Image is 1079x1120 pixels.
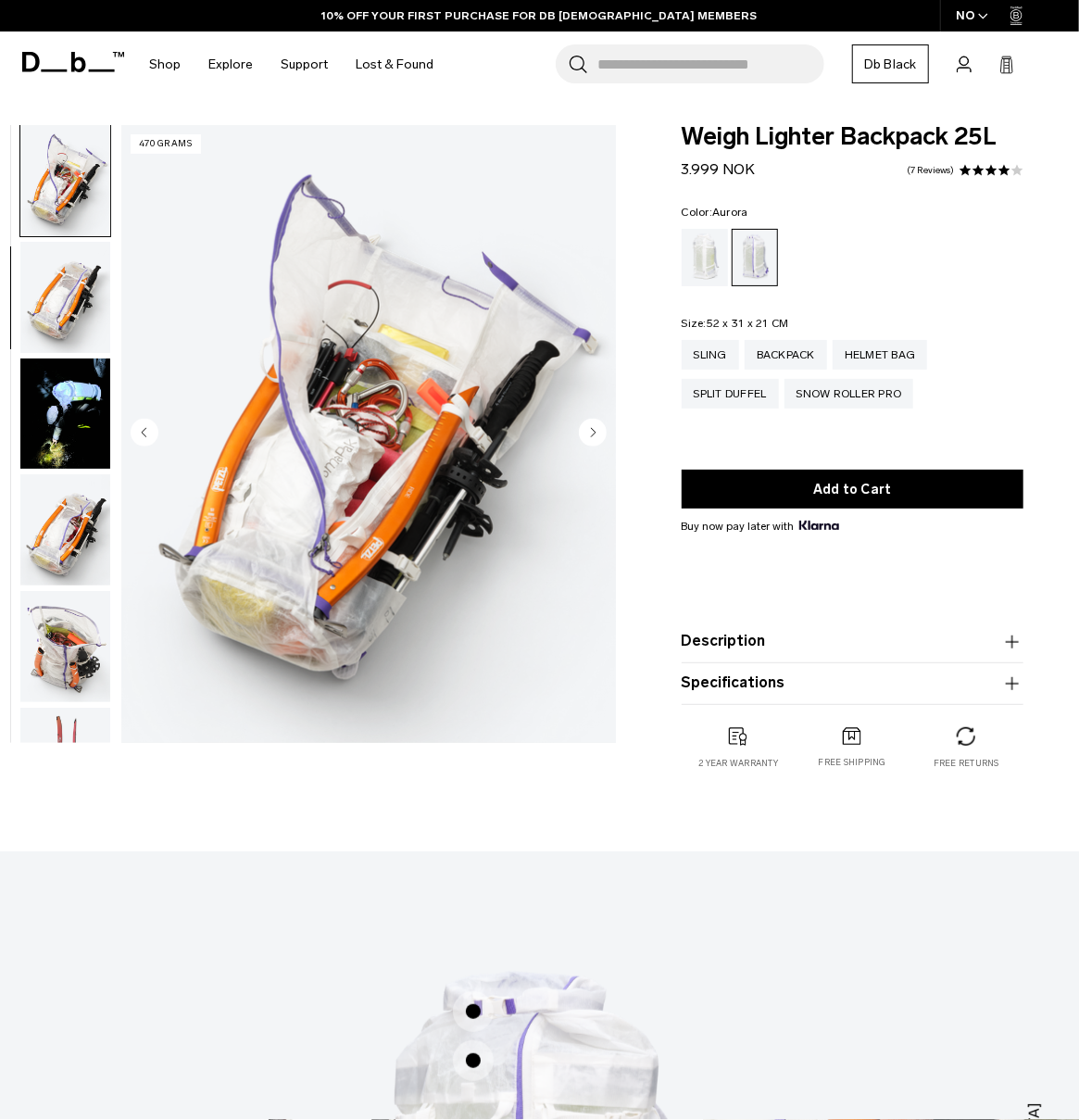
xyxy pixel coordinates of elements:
[20,591,110,702] img: Weigh_Lighter_Backpack_25L_7.png
[698,757,778,770] p: 2 year warranty
[19,707,111,820] button: Weigh_Lighter_Backpack_25L_8.png
[934,757,999,770] p: Free returns
[149,31,181,97] a: Shop
[682,379,779,409] a: Split Duffel
[208,31,253,97] a: Explore
[135,31,447,97] nav: Main Navigation
[19,590,111,703] button: Weigh_Lighter_Backpack_25L_7.png
[784,379,914,409] a: Snow Roller Pro
[682,470,1023,509] button: Add to Cart
[19,358,111,471] button: Weigh Lighter Backpack 25L Aurora
[20,359,110,470] img: Weigh Lighter Backpack 25L Aurora
[745,340,827,370] a: Backpack
[732,229,778,286] a: Aurora
[356,31,433,97] a: Lost & Found
[852,44,929,83] a: Db Black
[19,473,111,586] button: Weigh_Lighter_Backpack_25L_6.png
[819,756,886,769] p: Free shipping
[131,134,201,154] p: 470 grams
[322,7,758,24] a: 10% OFF YOUR FIRST PURCHASE FOR DB [DEMOGRAPHIC_DATA] MEMBERS
[833,340,928,370] a: Helmet Bag
[682,207,748,218] legend: Color:
[20,125,110,236] img: Weigh_Lighter_Backpack_25L_4.png
[907,166,954,175] a: 7 reviews
[682,125,1023,149] span: Weigh Lighter Backpack 25L
[682,229,728,286] a: Diffusion
[121,125,616,743] li: 5 / 18
[20,708,110,819] img: Weigh_Lighter_Backpack_25L_8.png
[20,474,110,585] img: Weigh_Lighter_Backpack_25L_6.png
[682,518,839,535] span: Buy now pay later with
[682,160,756,178] span: 3.999 NOK
[19,124,111,237] button: Weigh_Lighter_Backpack_25L_4.png
[281,31,328,97] a: Support
[19,241,111,354] button: Weigh_Lighter_Backpack_25L_5.png
[682,631,1023,653] button: Description
[20,242,110,353] img: Weigh_Lighter_Backpack_25L_5.png
[707,317,789,330] span: 52 x 31 x 21 CM
[682,673,1023,695] button: Specifications
[682,340,739,370] a: Sling
[131,418,158,449] button: Previous slide
[121,125,616,743] img: Weigh_Lighter_Backpack_25L_4.png
[799,521,839,530] img: {"height" => 20, "alt" => "Klarna"}
[682,318,789,329] legend: Size:
[712,206,748,219] span: Aurora
[579,418,607,449] button: Next slide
